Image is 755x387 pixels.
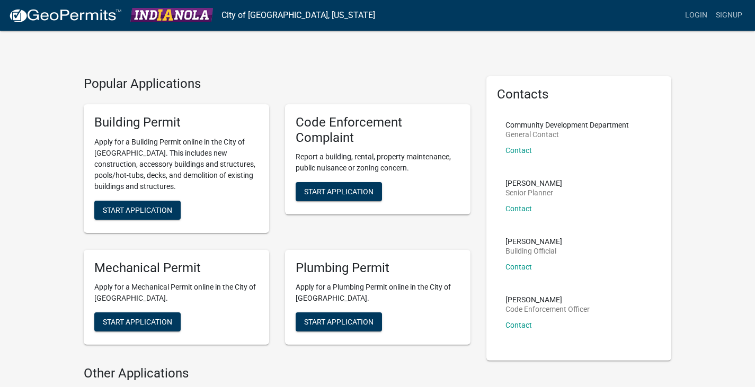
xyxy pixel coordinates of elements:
h5: Plumbing Permit [296,260,460,276]
img: City of Indianola, Iowa [130,8,213,22]
a: Contact [505,204,532,213]
button: Start Application [296,312,382,331]
p: [PERSON_NAME] [505,238,562,245]
a: Login [681,5,712,25]
h5: Mechanical Permit [94,260,259,276]
h4: Popular Applications [84,76,470,92]
a: Contact [505,263,532,271]
span: Start Application [103,318,172,326]
p: Apply for a Building Permit online in the City of [GEOGRAPHIC_DATA]. This includes new constructi... [94,137,259,192]
p: Apply for a Mechanical Permit online in the City of [GEOGRAPHIC_DATA]. [94,282,259,304]
span: Start Application [304,187,374,196]
h5: Building Permit [94,115,259,130]
span: Start Application [304,318,374,326]
p: Building Official [505,247,562,255]
a: Contact [505,146,532,155]
button: Start Application [94,201,181,220]
p: [PERSON_NAME] [505,179,562,187]
span: Start Application [103,205,172,214]
a: Signup [712,5,747,25]
h5: Contacts [497,87,661,102]
p: Code Enforcement Officer [505,305,590,313]
p: Report a building, rental, property maintenance, public nuisance or zoning concern. [296,151,460,174]
p: General Contact [505,131,629,138]
p: Apply for a Plumbing Permit online in the City of [GEOGRAPHIC_DATA]. [296,282,460,304]
button: Start Application [94,312,181,331]
a: City of [GEOGRAPHIC_DATA], [US_STATE] [221,6,375,24]
p: Senior Planner [505,189,562,196]
p: [PERSON_NAME] [505,296,590,303]
button: Start Application [296,182,382,201]
h4: Other Applications [84,366,470,381]
a: Contact [505,321,532,329]
h5: Code Enforcement Complaint [296,115,460,146]
p: Community Development Department [505,121,629,129]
